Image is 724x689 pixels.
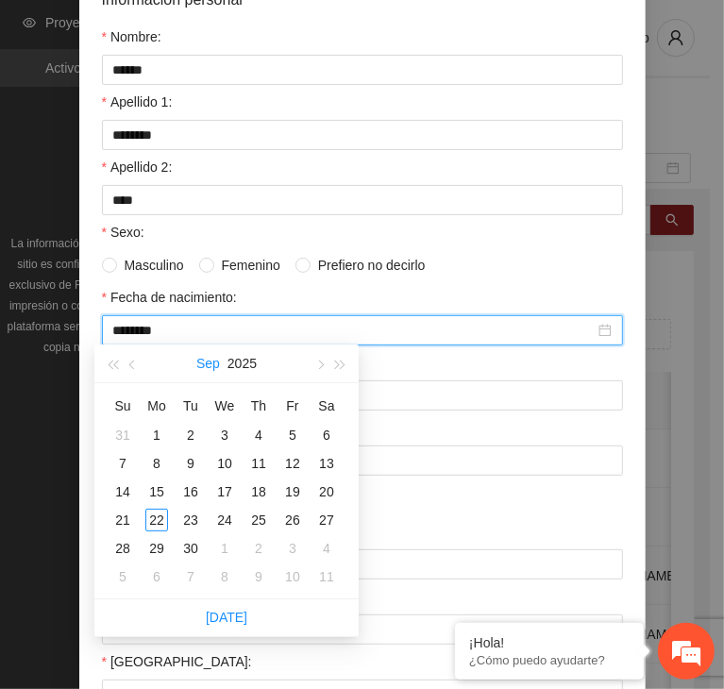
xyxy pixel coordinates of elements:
div: 9 [179,452,202,475]
div: 9 [247,565,270,588]
td: 2025-09-10 [208,449,242,478]
a: [DATE] [206,610,247,625]
th: Sa [310,391,344,421]
div: 2 [247,537,270,560]
div: 24 [213,509,236,531]
div: 11 [247,452,270,475]
div: 6 [145,565,168,588]
td: 2025-09-29 [140,534,174,563]
div: 20 [315,480,338,503]
td: 2025-09-11 [242,449,276,478]
div: 15 [145,480,168,503]
td: 2025-09-08 [140,449,174,478]
div: 8 [145,452,168,475]
div: 22 [145,509,168,531]
label: Sexo: [102,222,144,243]
th: Su [106,391,140,421]
label: Apellido 2: [102,157,173,177]
label: Fecha de nacimiento: [102,287,237,308]
td: 2025-09-17 [208,478,242,506]
div: 5 [281,424,304,446]
span: Femenino [214,255,288,276]
div: 21 [111,509,134,531]
td: 2025-09-25 [242,506,276,534]
label: Nombre: [102,26,161,47]
div: 7 [111,452,134,475]
div: 11 [315,565,338,588]
label: Colonia: [102,651,252,672]
div: 8 [213,565,236,588]
div: 10 [281,565,304,588]
div: 1 [145,424,168,446]
td: 2025-09-13 [310,449,344,478]
td: 2025-09-16 [174,478,208,506]
td: 2025-09-30 [174,534,208,563]
label: Apellido 1: [102,92,173,112]
input: Teléfono: [102,445,623,476]
td: 2025-10-06 [140,563,174,591]
div: 6 [315,424,338,446]
td: 2025-09-07 [106,449,140,478]
div: 29 [145,537,168,560]
td: 2025-10-03 [276,534,310,563]
td: 2025-09-19 [276,478,310,506]
td: 2025-09-22 [140,506,174,534]
div: 3 [213,424,236,446]
div: 4 [247,424,270,446]
textarea: Escriba su mensaje y pulse “Intro” [9,476,360,542]
div: Minimizar ventana de chat en vivo [310,9,355,55]
div: 10 [213,452,236,475]
div: 30 [179,537,202,560]
div: 27 [315,509,338,531]
td: 2025-09-01 [140,421,174,449]
div: 1 [213,537,236,560]
input: Estado: [102,549,623,580]
div: 13 [315,452,338,475]
div: 16 [179,480,202,503]
input: CURP: [102,380,623,411]
th: Th [242,391,276,421]
p: ¿Cómo puedo ayudarte? [469,653,630,667]
div: ¡Hola! [469,635,630,650]
td: 2025-10-07 [174,563,208,591]
td: 2025-09-09 [174,449,208,478]
span: Prefiero no decirlo [311,255,433,276]
input: Nombre: [102,55,623,85]
div: 5 [111,565,134,588]
td: 2025-09-06 [310,421,344,449]
button: 2025 [227,344,257,382]
td: 2025-10-11 [310,563,344,591]
div: 7 [179,565,202,588]
div: 26 [281,509,304,531]
td: 2025-09-15 [140,478,174,506]
span: Masculino [117,255,192,276]
div: 3 [281,537,304,560]
button: Sep [196,344,220,382]
th: Mo [140,391,174,421]
span: Estamos en línea. [109,232,261,423]
div: 19 [281,480,304,503]
input: Apellido 2: [102,185,623,215]
div: 25 [247,509,270,531]
td: 2025-09-12 [276,449,310,478]
td: 2025-10-04 [310,534,344,563]
input: Fecha de nacimiento: [113,320,595,341]
td: 2025-09-14 [106,478,140,506]
td: 2025-08-31 [106,421,140,449]
div: 12 [281,452,304,475]
td: 2025-09-20 [310,478,344,506]
td: 2025-10-08 [208,563,242,591]
div: 4 [315,537,338,560]
div: 31 [111,424,134,446]
div: 17 [213,480,236,503]
td: 2025-10-10 [276,563,310,591]
div: 18 [247,480,270,503]
td: 2025-09-24 [208,506,242,534]
td: 2025-09-02 [174,421,208,449]
td: 2025-10-09 [242,563,276,591]
td: 2025-09-05 [276,421,310,449]
td: 2025-09-21 [106,506,140,534]
div: 28 [111,537,134,560]
td: 2025-09-27 [310,506,344,534]
td: 2025-09-04 [242,421,276,449]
